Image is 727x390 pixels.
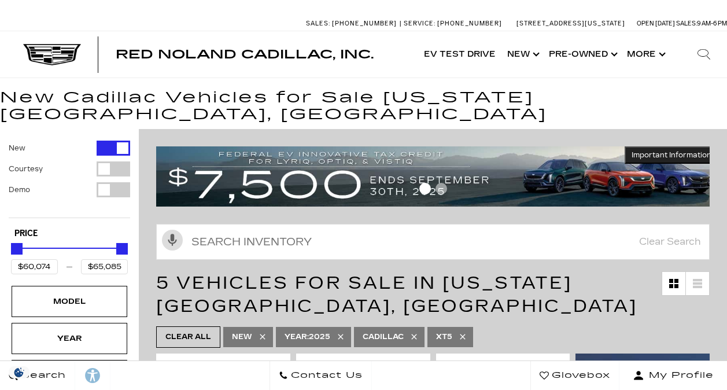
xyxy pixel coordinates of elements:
[9,184,30,196] label: Demo
[676,20,697,27] span: Sales:
[621,31,669,78] button: More
[162,230,183,251] svg: Click to toggle on voice search
[116,49,374,60] a: Red Noland Cadillac, Inc.
[81,259,128,274] input: Maximum
[11,239,128,274] div: Price
[9,141,130,218] div: Filter by Vehicle Type
[12,323,127,354] div: YearYear
[40,295,98,308] div: Model
[419,183,431,194] span: Go to slide 1
[436,330,452,344] span: XT5
[437,20,502,27] span: [PHONE_NUMBER]
[332,20,397,27] span: [PHONE_NUMBER]
[516,20,625,27] a: [STREET_ADDRESS][US_STATE]
[270,361,372,390] a: Contact Us
[11,243,23,255] div: Minimum Price
[306,20,330,27] span: Sales:
[637,20,675,27] span: Open [DATE]
[6,366,32,378] section: Click to Open Cookie Consent Modal
[549,367,610,384] span: Glovebox
[156,273,637,317] span: 5 Vehicles for Sale in [US_STATE][GEOGRAPHIC_DATA], [GEOGRAPHIC_DATA]
[11,259,58,274] input: Minimum
[232,330,252,344] span: New
[619,361,727,390] button: Open user profile menu
[501,31,543,78] a: New
[288,367,363,384] span: Contact Us
[14,229,124,239] h5: Price
[285,330,330,344] span: 2025
[40,332,98,345] div: Year
[418,31,501,78] a: EV Test Drive
[400,20,505,27] a: Service: [PHONE_NUMBER]
[530,361,619,390] a: Glovebox
[306,20,400,27] a: Sales: [PHONE_NUMBER]
[18,367,66,384] span: Search
[9,163,43,175] label: Courtesy
[165,330,211,344] span: Clear All
[116,243,128,255] div: Maximum Price
[9,142,25,154] label: New
[6,366,32,378] img: Opt-Out Icon
[436,183,447,194] span: Go to slide 2
[644,367,714,384] span: My Profile
[156,224,710,260] input: Search Inventory
[12,286,127,317] div: ModelModel
[625,146,718,164] button: Important Information
[697,20,727,27] span: 9 AM-6 PM
[363,330,404,344] span: Cadillac
[404,20,436,27] span: Service:
[632,150,711,160] span: Important Information
[23,44,81,66] img: Cadillac Dark Logo with Cadillac White Text
[116,47,374,61] span: Red Noland Cadillac, Inc.
[543,31,621,78] a: Pre-Owned
[156,146,718,207] img: vrp-tax-ending-august-version
[285,333,309,341] span: Year :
